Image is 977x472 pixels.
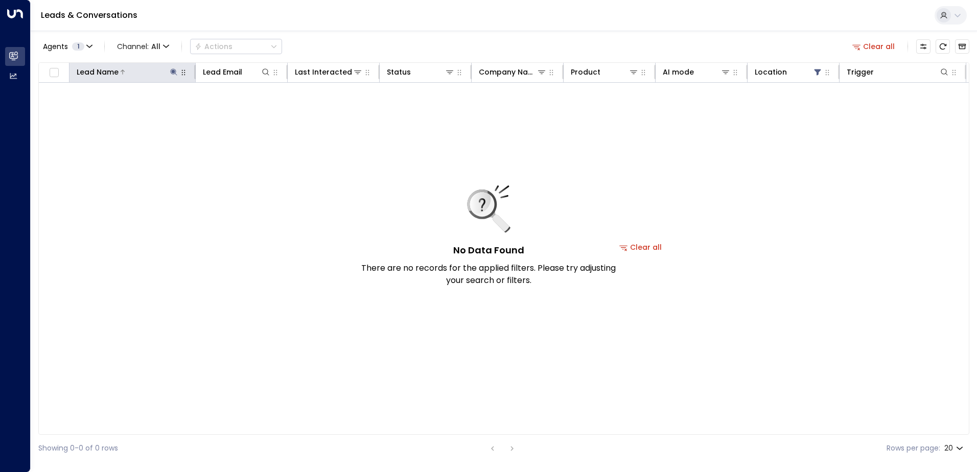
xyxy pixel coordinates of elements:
div: Last Interacted [295,66,363,78]
label: Rows per page: [887,443,940,454]
div: Location [755,66,823,78]
div: AI mode [663,66,731,78]
div: Lead Name [77,66,179,78]
button: Agents1 [38,39,96,54]
div: Company Name [479,66,547,78]
div: Trigger [847,66,874,78]
span: Refresh [936,39,950,54]
button: Clear all [848,39,899,54]
span: All [151,42,160,51]
span: Channel: [113,39,173,54]
span: Toggle select all [48,66,60,79]
div: Product [571,66,639,78]
div: Lead Email [203,66,271,78]
button: Channel:All [113,39,173,54]
div: Last Interacted [295,66,352,78]
div: Location [755,66,787,78]
div: Trigger [847,66,949,78]
button: Actions [190,39,282,54]
div: Product [571,66,600,78]
span: Agents [43,43,68,50]
span: 1 [72,42,84,51]
div: Lead Name [77,66,119,78]
div: Lead Email [203,66,242,78]
button: Clear all [615,240,666,254]
div: Company Name [479,66,537,78]
a: Leads & Conversations [41,9,137,21]
button: Archived Leads [955,39,969,54]
div: 20 [944,441,965,456]
div: Actions [195,42,232,51]
div: AI mode [663,66,694,78]
div: Status [387,66,411,78]
p: There are no records for the applied filters. Please try adjusting your search or filters. [361,262,616,287]
h5: No Data Found [453,243,524,257]
div: Status [387,66,455,78]
nav: pagination navigation [486,442,519,455]
div: Button group with a nested menu [190,39,282,54]
button: Customize [916,39,931,54]
div: Showing 0-0 of 0 rows [38,443,118,454]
